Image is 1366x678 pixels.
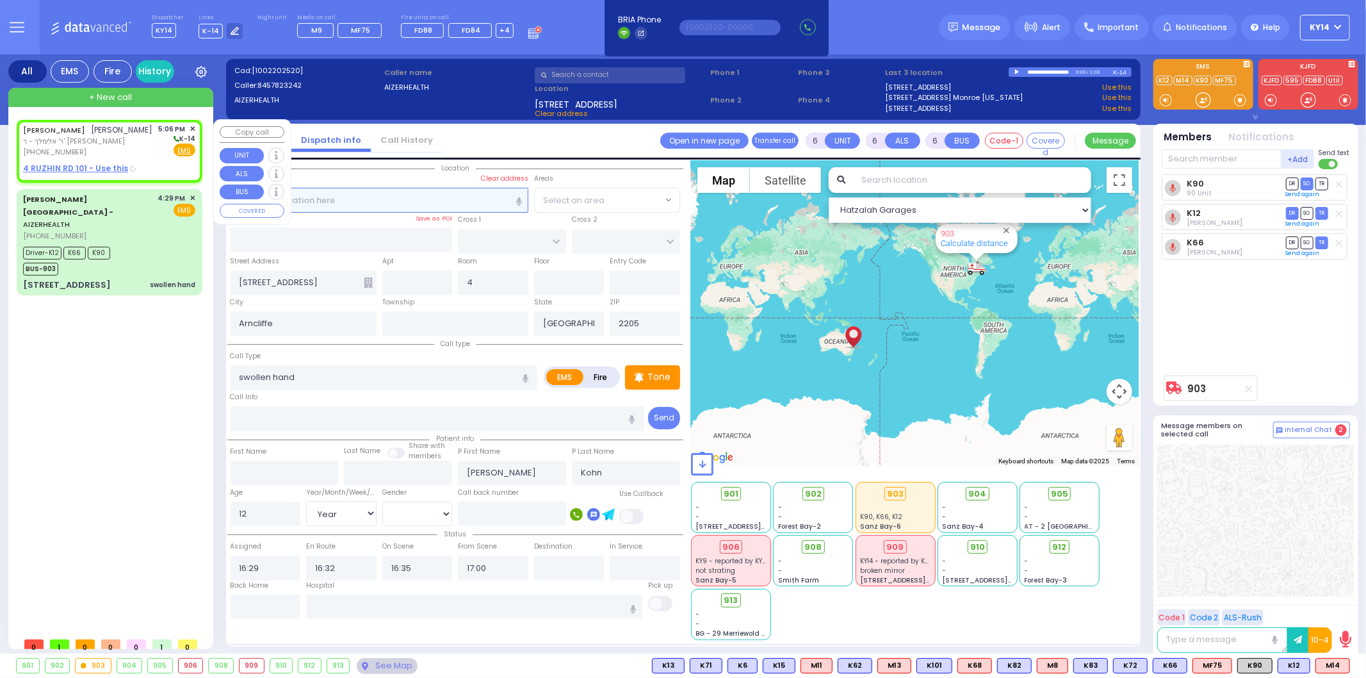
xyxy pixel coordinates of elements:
[357,658,417,674] div: See map
[942,522,984,531] span: Sanz Bay-4
[23,263,58,276] span: BUS-903
[942,575,1063,585] span: [STREET_ADDRESS][PERSON_NAME]
[23,194,113,229] a: AIZERHEALTH
[1222,609,1264,625] button: ALS-Rush
[1315,178,1328,190] span: TR
[437,529,473,539] span: Status
[23,194,113,217] span: [PERSON_NAME][GEOGRAPHIC_DATA] -
[618,14,661,26] span: BRIA Phone
[231,297,244,308] label: City
[1319,158,1339,170] label: Turn off text
[148,659,172,673] div: 905
[941,238,1008,248] a: Calculate distance
[694,449,736,466] img: Google
[311,25,322,35] span: M9
[1286,236,1299,249] span: DR
[728,658,758,674] div: BLS
[886,82,952,93] a: [STREET_ADDRESS]
[435,163,476,173] span: Location
[534,256,549,267] label: Floor
[696,619,700,629] span: -
[543,194,605,207] span: Select an area
[1194,76,1212,85] a: K90
[1085,133,1136,149] button: Message
[23,231,86,241] span: [PHONE_NUMBER]
[179,659,203,673] div: 906
[1283,76,1302,85] a: 595
[220,166,264,181] button: ALS
[23,247,61,260] span: Driver-K12
[178,640,197,649] span: 0
[1237,658,1272,674] div: K90
[234,65,380,76] label: Cad:
[306,488,377,498] div: Year/Month/Week/Day
[1286,190,1320,198] a: Send again
[945,133,980,149] button: BUS
[534,297,552,308] label: State
[89,91,132,104] span: + New call
[546,369,583,385] label: EMS
[648,581,672,591] label: Pick up
[970,541,985,554] span: 910
[1089,65,1101,79] div: 1:03
[942,502,946,512] span: -
[1153,63,1253,72] label: EMS
[1301,236,1313,249] span: SO
[877,658,911,674] div: M13
[805,488,822,500] span: 902
[481,174,528,184] label: Clear address
[1107,425,1132,451] button: Drag Pegman onto the map to open Street View
[1037,658,1068,674] div: ALS KJ
[458,447,500,457] label: P First Name
[158,194,186,203] span: 4:29 PM
[778,512,782,522] span: -
[1310,22,1330,33] span: KY14
[886,103,952,114] a: [STREET_ADDRESS]
[231,488,243,498] label: Age
[1025,575,1068,585] span: Forest Bay-3
[1285,426,1333,434] span: Internal Chat
[172,134,195,144] span: K-14
[1326,76,1343,85] a: Util
[860,522,901,531] span: Sanz Bay-6
[694,449,736,466] a: Open this area in Google Maps (opens a new window)
[710,67,793,78] span: Phone 1
[1300,15,1350,40] button: KY14
[409,451,441,461] span: members
[1335,424,1347,436] span: 2
[199,24,223,38] span: K-14
[1187,179,1204,188] a: K90
[1301,178,1313,190] span: SO
[679,20,781,35] input: (000)000-00000
[778,575,819,585] span: Smith Farm
[92,124,153,135] span: [PERSON_NAME]
[1278,658,1310,674] div: K12
[23,147,86,157] span: [PHONE_NUMBER]
[1281,149,1315,169] button: +Add
[220,148,264,163] button: UNIT
[957,658,992,674] div: K68
[1187,247,1242,257] span: Avrumi Warfman
[696,522,817,531] span: [STREET_ADDRESS][PERSON_NAME]
[500,25,510,35] span: +4
[434,339,476,349] span: Call type
[778,566,782,575] span: -
[51,60,89,83] div: EMS
[572,447,614,457] label: P Last Name
[1192,658,1232,674] div: MF75
[535,67,685,83] input: Search a contact
[1263,22,1280,33] span: Help
[240,659,264,673] div: 909
[1073,658,1108,674] div: BLS
[724,594,738,607] span: 913
[572,215,598,225] label: Cross 2
[997,658,1032,674] div: BLS
[1192,658,1232,674] div: ALS
[252,65,303,76] span: [1002202520]
[798,95,881,106] span: Phone 4
[1102,92,1132,103] a: Use this
[1303,76,1325,85] a: FD88
[159,124,186,134] span: 5:06 PM
[801,658,833,674] div: M11
[916,658,952,674] div: BLS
